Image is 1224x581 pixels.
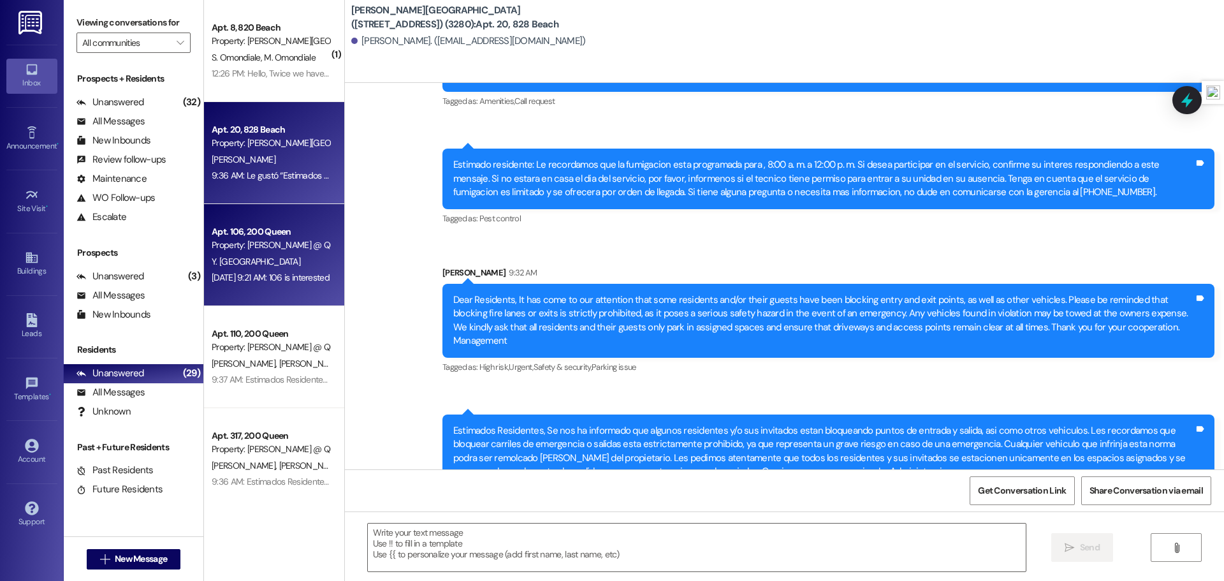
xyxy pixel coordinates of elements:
[479,362,509,372] span: High risk ,
[442,358,1214,376] div: Tagged as:
[100,554,110,564] i: 
[509,362,533,372] span: Urgent ,
[64,246,203,260] div: Prospects
[76,115,145,128] div: All Messages
[46,202,48,211] span: •
[18,11,45,34] img: ResiDesk Logo
[76,367,144,380] div: Unanswered
[212,327,330,341] div: Apt. 110, 200 Queen
[76,464,154,477] div: Past Residents
[453,158,1194,199] div: Estimado residente: Le recordamos que la fumigacion esta programada para , 8:00 a. m. a 12:00 p. ...
[76,308,150,321] div: New Inbounds
[351,34,586,48] div: [PERSON_NAME]. ([EMAIL_ADDRESS][DOMAIN_NAME])
[6,309,57,344] a: Leads
[212,272,330,283] div: [DATE] 9:21 AM: 106 is interested
[185,267,203,286] div: (3)
[212,256,300,267] span: Y. [GEOGRAPHIC_DATA]
[212,170,486,181] div: 9:36 AM: Le gustó “Estimados Residentes, Se nos ha informado que algu…”
[453,293,1194,348] div: Dear Residents, It has come to our attention that some residents and/or their guests have been bl...
[6,497,57,532] a: Support
[1065,543,1074,553] i: 
[212,136,330,150] div: Property: [PERSON_NAME][GEOGRAPHIC_DATA] ([STREET_ADDRESS]) (3280)
[1172,543,1181,553] i: 
[1081,476,1211,505] button: Share Conversation via email
[64,343,203,357] div: Residents
[6,184,57,219] a: Site Visit •
[479,213,521,224] span: Pest control
[76,172,147,186] div: Maintenance
[76,134,150,147] div: New Inbounds
[212,460,279,471] span: [PERSON_NAME]
[212,341,330,354] div: Property: [PERSON_NAME] @ Queen (3266)
[351,4,606,31] b: [PERSON_NAME][GEOGRAPHIC_DATA] ([STREET_ADDRESS]) (3280): Apt. 20, 828 Beach
[514,96,555,107] span: Call request
[212,443,330,456] div: Property: [PERSON_NAME] @ Queen (3266)
[212,123,330,136] div: Apt. 20, 828 Beach
[76,483,163,496] div: Future Residents
[442,209,1214,228] div: Tagged as:
[212,21,330,34] div: Apt. 8, 820 Beach
[64,441,203,454] div: Past + Future Residents
[76,191,155,205] div: WO Follow-ups
[534,362,592,372] span: Safety & security ,
[506,266,537,279] div: 9:32 AM
[592,362,636,372] span: Parking issue
[76,289,145,302] div: All Messages
[212,358,279,369] span: [PERSON_NAME]
[212,225,330,239] div: Apt. 106, 200 Queen
[453,424,1194,479] div: Estimados Residentes, Se nos ha informado que algunos residentes y/o sus invitados estan bloquean...
[212,34,330,48] div: Property: [PERSON_NAME][GEOGRAPHIC_DATA] ([STREET_ADDRESS]) (3392)
[76,270,144,283] div: Unanswered
[115,552,167,566] span: New Message
[64,72,203,85] div: Prospects + Residents
[279,460,346,471] span: [PERSON_NAME]
[212,52,264,63] span: S. Omondiale
[978,484,1066,497] span: Get Conversation Link
[279,358,342,369] span: [PERSON_NAME]
[82,33,170,53] input: All communities
[180,364,203,383] div: (29)
[76,13,191,33] label: Viewing conversations for
[442,92,1214,110] div: Tagged as:
[1089,484,1203,497] span: Share Conversation via email
[76,96,144,109] div: Unanswered
[6,372,57,407] a: Templates •
[212,68,548,79] div: 12:26 PM: Hello, Twice we have indicated interest in fumigation without receiving the service.
[6,59,57,93] a: Inbox
[212,239,330,252] div: Property: [PERSON_NAME] @ Queen (3266)
[6,247,57,281] a: Buildings
[212,154,275,165] span: [PERSON_NAME]
[479,96,515,107] span: Amenities ,
[264,52,316,63] span: M. Omondiale
[442,266,1214,284] div: [PERSON_NAME]
[57,140,59,149] span: •
[1051,533,1113,562] button: Send
[177,38,184,48] i: 
[1080,541,1100,554] span: Send
[87,549,181,570] button: New Message
[6,435,57,469] a: Account
[76,405,131,418] div: Unknown
[180,92,203,112] div: (32)
[76,153,166,166] div: Review follow-ups
[76,210,126,224] div: Escalate
[970,476,1074,505] button: Get Conversation Link
[76,386,145,399] div: All Messages
[49,390,51,399] span: •
[212,429,330,443] div: Apt. 317, 200 Queen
